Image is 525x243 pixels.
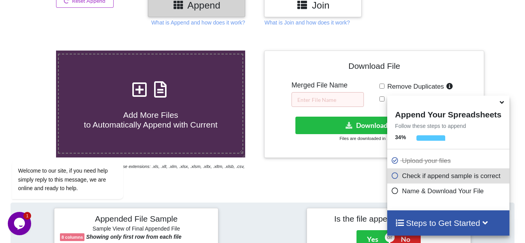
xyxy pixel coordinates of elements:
p: Follow these steps to append [387,122,509,130]
h4: Appended File Sample [60,214,212,225]
b: Showing only first row from each file [86,234,181,240]
h4: Download File [270,56,478,79]
b: 34 % [395,134,406,140]
p: What is Append and how does it work? [151,19,245,26]
h4: Steps to Get Started [395,218,501,228]
span: Add More Files to Automatically Append with Current [84,110,218,129]
b: 8 columns [61,235,83,240]
h6: Sample View of Final Appended File [60,226,212,233]
p: Upload your files [391,156,507,166]
h4: Is the file appended correctly? [313,214,465,224]
span: Add Source File Names [385,96,456,103]
i: You can select files with any of these extensions: .xls, .xlt, .xlm, .xlsx, .xlsm, .xltx, .xltm, ... [56,164,244,177]
span: Remove Duplicates [385,83,444,90]
input: Enter File Name [291,92,364,107]
iframe: chat widget [8,212,33,235]
h4: Append Your Spreadsheets [387,108,509,119]
small: Files are downloaded in .xlsx format [340,136,409,141]
h5: Merged File Name [291,81,364,89]
p: Name & Download Your File [391,186,507,196]
iframe: chat widget [8,90,148,208]
p: Check if append sample is correct [391,171,507,181]
button: Download File [295,117,451,134]
p: What is Join and how does it work? [264,19,349,26]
